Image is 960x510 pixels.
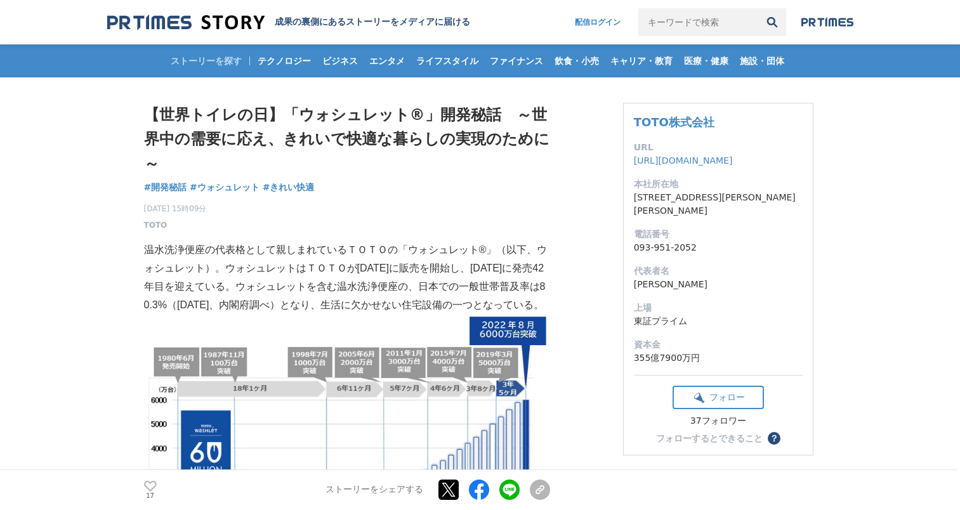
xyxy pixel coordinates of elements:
[634,191,803,218] dd: [STREET_ADDRESS][PERSON_NAME][PERSON_NAME]
[634,141,803,154] dt: URL
[634,338,803,351] dt: 資本金
[253,55,316,67] span: テクノロジー
[758,8,786,36] button: 検索
[144,241,550,314] p: 温水洗浄便座の代表格として親しまれているＴＯＴＯの「ウォシュレット®」（以下、ウォシュレット）。ウォシュレットはＴＯＴＯが[DATE]に販売を開始し、[DATE]に発売42年目を迎えている。ウォ...
[605,55,678,67] span: キャリア・教育
[634,278,803,291] dd: [PERSON_NAME]
[144,181,187,193] span: #開発秘話
[317,55,363,67] span: ビジネス
[562,8,633,36] a: 配信ログイン
[144,203,207,214] span: [DATE] 15時09分
[634,315,803,328] dd: 東証プライム
[144,219,168,231] a: TOTO
[485,55,548,67] span: ファイナンス
[144,181,187,194] a: #開発秘話
[485,44,548,77] a: ファイナンス
[411,55,483,67] span: ライフスタイル
[679,44,733,77] a: 医療・健康
[634,301,803,315] dt: 上場
[673,386,764,409] button: フォロー
[190,181,260,193] span: #ウォシュレット
[549,44,604,77] a: 飲食・小売
[638,8,758,36] input: キーワードで検索
[144,103,550,176] h1: 【世界トイレの日】「ウォシュレット®︎」開発秘話 ～世界中の需要に応え、きれいで快適な暮らしの実現のために～
[634,178,803,191] dt: 本社所在地
[549,55,604,67] span: 飲食・小売
[364,55,410,67] span: エンタメ
[735,55,789,67] span: 施設・団体
[634,115,714,129] a: TOTO株式会社
[107,14,470,31] a: 成果の裏側にあるストーリーをメディアに届ける 成果の裏側にあるストーリーをメディアに届ける
[190,181,260,194] a: #ウォシュレット
[253,44,316,77] a: テクノロジー
[634,265,803,278] dt: 代表者名
[275,16,470,28] h2: 成果の裏側にあるストーリーをメディアに届ける
[325,485,423,496] p: ストーリーをシェアする
[144,493,157,499] p: 17
[801,17,853,27] img: prtimes
[364,44,410,77] a: エンタメ
[411,44,483,77] a: ライフスタイル
[768,432,780,445] button: ？
[735,44,789,77] a: 施設・団体
[656,434,763,443] div: フォローするとできること
[107,14,265,31] img: 成果の裏側にあるストーリーをメディアに届ける
[673,415,764,427] div: 37フォロワー
[634,228,803,241] dt: 電話番号
[634,241,803,254] dd: 093-951-2052
[263,181,315,194] a: #きれい快適
[634,155,733,166] a: [URL][DOMAIN_NAME]
[679,55,733,67] span: 医療・健康
[317,44,363,77] a: ビジネス
[263,181,315,193] span: #きれい快適
[770,434,779,443] span: ？
[605,44,678,77] a: キャリア・教育
[634,351,803,365] dd: 355億7900万円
